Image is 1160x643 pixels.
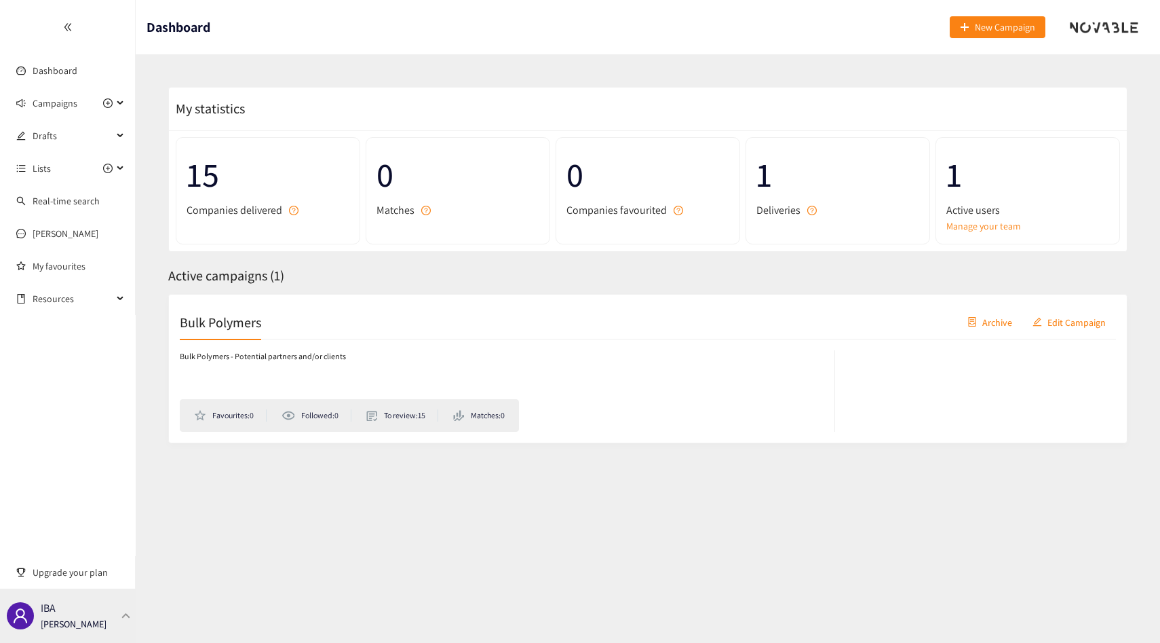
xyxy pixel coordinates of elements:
span: 0 [566,148,729,202]
span: Upgrade your plan [33,559,125,586]
a: Dashboard [33,65,77,77]
li: To review: 15 [366,409,438,422]
iframe: Chat Widget [1092,578,1160,643]
span: edit [1032,317,1042,328]
span: Matches [376,202,414,219]
span: New Campaign [975,20,1035,35]
span: book [16,294,26,304]
a: Manage your team [946,219,1109,234]
span: Lists [33,155,51,182]
span: Drafts [33,122,113,149]
span: Campaigns [33,90,77,117]
p: [PERSON_NAME] [41,617,107,631]
span: unordered-list [16,164,26,173]
li: Matches: 0 [453,409,505,422]
button: plusNew Campaign [950,16,1045,38]
button: editEdit Campaign [1022,311,1116,333]
span: 1 [946,148,1109,202]
span: edit [16,131,26,141]
span: double-left [63,22,73,32]
span: 15 [187,148,349,202]
p: Bulk Polymers - Potential partners and/or clients [180,350,346,363]
li: Followed: 0 [282,409,351,422]
span: question-circle [674,206,683,215]
span: Active campaigns ( 1 ) [168,267,284,284]
p: IBA [41,600,56,617]
span: Archive [982,314,1012,329]
a: Real-time search [33,195,100,207]
span: Companies delivered [187,202,282,219]
li: Favourites: 0 [194,409,267,422]
span: question-circle [421,206,431,215]
span: Companies favourited [566,202,667,219]
button: containerArchive [957,311,1022,333]
a: [PERSON_NAME] [33,227,98,240]
span: Resources [33,285,113,312]
span: container [967,317,977,328]
span: plus-circle [103,164,113,173]
span: trophy [16,568,26,577]
span: My statistics [169,100,245,117]
a: My favourites [33,253,125,280]
span: 0 [376,148,539,202]
span: Deliveries [756,202,800,219]
div: Widget de chat [1092,578,1160,643]
span: Active users [946,202,1000,219]
span: Edit Campaign [1047,314,1106,329]
span: sound [16,98,26,108]
a: Bulk PolymerscontainerArchiveeditEdit CampaignBulk Polymers - Potential partners and/or clientsFa... [168,294,1127,443]
span: 1 [756,148,919,202]
h2: Bulk Polymers [180,312,261,331]
span: question-circle [289,206,298,215]
span: plus-circle [103,98,113,108]
span: user [12,608,28,624]
span: question-circle [807,206,817,215]
span: plus [960,22,969,33]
